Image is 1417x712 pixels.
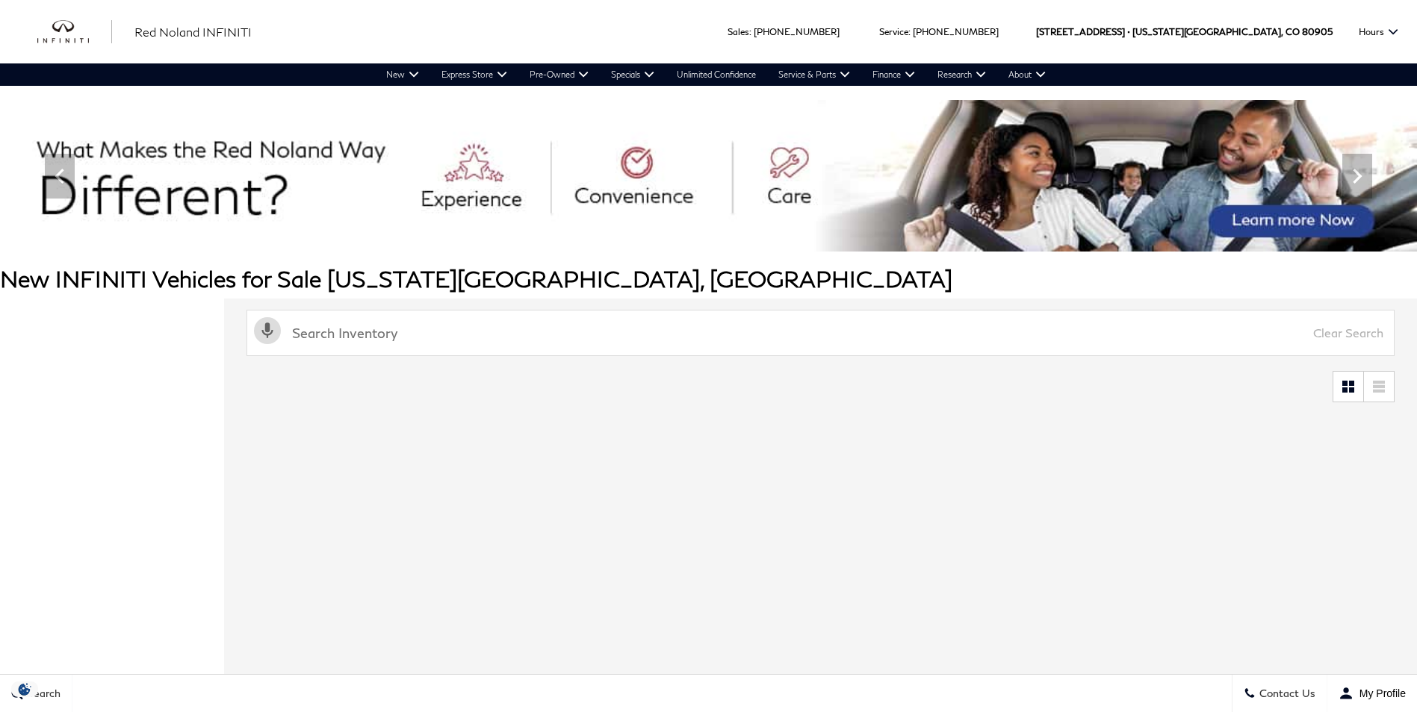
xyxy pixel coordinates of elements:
a: Pre-Owned [518,63,600,86]
a: Express Store [430,63,518,86]
a: New [375,63,430,86]
span: Go to slide 8 [775,224,790,239]
span: Contact Us [1256,687,1315,700]
span: Go to slide 3 [670,224,685,239]
svg: Click to toggle on voice search [254,317,281,344]
span: Service [879,26,908,37]
button: Open user profile menu [1327,675,1417,712]
a: About [997,63,1057,86]
a: Finance [861,63,926,86]
img: INFINITI [37,20,112,44]
a: Research [926,63,997,86]
span: Go to slide 1 [628,224,643,239]
a: [PHONE_NUMBER] [754,26,840,37]
div: Previous [45,154,75,199]
a: Red Noland INFINITI [134,23,252,41]
a: [PHONE_NUMBER] [913,26,999,37]
span: Go to slide 2 [649,224,664,239]
a: [STREET_ADDRESS] • [US_STATE][GEOGRAPHIC_DATA], CO 80905 [1036,26,1333,37]
span: Red Noland INFINITI [134,25,252,39]
a: Service & Parts [767,63,861,86]
span: Search [23,687,61,700]
span: Sales [728,26,749,37]
span: : [908,26,911,37]
nav: Main Navigation [375,63,1057,86]
span: Go to slide 5 [712,224,727,239]
a: Unlimited Confidence [666,63,767,86]
span: Go to slide 7 [754,224,769,239]
a: Specials [600,63,666,86]
img: Opt-Out Icon [7,681,42,697]
span: : [749,26,751,37]
section: Click to Open Cookie Consent Modal [7,681,42,697]
div: Next [1342,154,1372,199]
a: infiniti [37,20,112,44]
span: My Profile [1354,687,1406,699]
span: Go to slide 4 [691,224,706,239]
input: Search Inventory [246,310,1395,356]
span: Go to slide 6 [733,224,748,239]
